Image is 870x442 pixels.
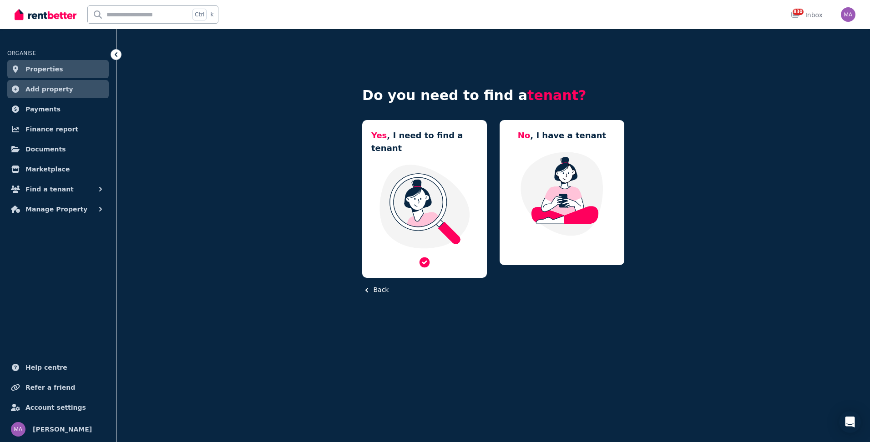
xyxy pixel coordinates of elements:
h5: , I need to find a tenant [371,129,478,155]
a: Payments [7,100,109,118]
span: ORGANISE [7,50,36,56]
span: Manage Property [25,204,87,215]
a: Refer a friend [7,378,109,397]
span: No [518,131,530,140]
a: Properties [7,60,109,78]
img: Manage my property [509,151,615,236]
span: Refer a friend [25,382,75,393]
a: Marketplace [7,160,109,178]
div: Inbox [791,10,823,20]
img: Marc Angelone [841,7,855,22]
span: Find a tenant [25,184,74,195]
span: Marketplace [25,164,70,175]
img: Marc Angelone [11,422,25,437]
button: Manage Property [7,200,109,218]
span: Documents [25,144,66,155]
button: Back [362,285,389,295]
span: Finance report [25,124,78,135]
a: Add property [7,80,109,98]
span: [PERSON_NAME] [33,424,92,435]
span: k [210,11,213,18]
h4: Do you need to find a [362,87,624,104]
span: Payments [25,104,61,115]
a: Finance report [7,120,109,138]
span: Account settings [25,402,86,413]
a: Documents [7,140,109,158]
span: Add property [25,84,73,95]
div: Open Intercom Messenger [839,411,861,433]
img: RentBetter [15,8,76,21]
a: Help centre [7,358,109,377]
span: Properties [25,64,63,75]
img: I need a tenant [371,164,478,249]
span: Yes [371,131,387,140]
span: Ctrl [192,9,207,20]
span: Help centre [25,362,67,373]
span: 830 [793,9,804,15]
span: tenant? [527,87,586,103]
h5: , I have a tenant [518,129,606,142]
button: Find a tenant [7,180,109,198]
a: Account settings [7,398,109,417]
